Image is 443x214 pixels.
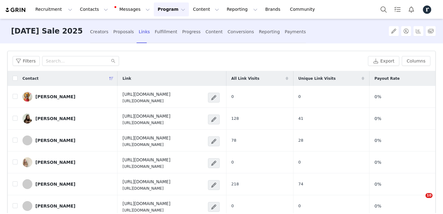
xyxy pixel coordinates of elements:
div: [PERSON_NAME] [35,182,75,187]
p: [URL][DOMAIN_NAME] [122,164,170,169]
span: 74 [298,181,304,187]
span: 0 [298,94,301,100]
span: 0 [231,203,234,209]
span: 0% [374,181,381,188]
a: Tasks [391,2,404,16]
div: [PERSON_NAME] [35,116,75,121]
i: icon: search [111,59,115,63]
img: grin logo [5,7,26,13]
h4: [URL][DOMAIN_NAME] [122,135,170,141]
button: Content [189,2,223,16]
img: 60a0aa24-6063-4113-b236-8efe951fc1df.jpg [22,114,32,123]
span: Link [122,76,131,81]
a: Community [286,2,321,16]
button: Columns [402,56,430,66]
span: 10 [425,193,433,198]
p: [URL][DOMAIN_NAME] [122,186,170,191]
img: adf2258e-8652-48f1-8dc5-12e5e6e16aa9.jpg [22,92,32,102]
p: [URL][DOMAIN_NAME] [122,98,170,104]
input: Search... [42,56,119,66]
p: [URL][DOMAIN_NAME] [122,120,170,126]
a: [PERSON_NAME] [22,157,113,167]
h3: [DATE] Sale 2025 [11,19,83,44]
span: All Link Visits [231,76,259,81]
h4: [URL][DOMAIN_NAME] [122,157,170,163]
span: 28 [298,137,304,143]
button: Export [368,56,399,66]
button: Filters [13,56,40,66]
div: Fulfillment [155,24,177,40]
button: Notifications [405,2,418,16]
span: Unique Link Visits [298,76,336,81]
span: 0% [374,159,381,166]
div: Proposals [113,24,134,40]
span: 0% [374,203,381,209]
h4: [URL][DOMAIN_NAME] [122,113,170,119]
div: Content [206,24,223,40]
button: Contacts [76,2,112,16]
div: Conversions [228,24,254,40]
div: [PERSON_NAME] [35,138,75,143]
span: 0 [231,159,234,165]
div: Payments [285,24,306,40]
div: Links [139,24,150,40]
a: [PERSON_NAME] [22,179,113,189]
button: Recruitment [32,2,76,16]
span: 0% [374,94,381,100]
h4: [URL][DOMAIN_NAME] [122,91,170,98]
span: 78 [231,137,237,143]
img: 300968b1-3bc7-401a-9878-0c14c3f19b32.jpg [22,157,32,167]
span: 128 [231,115,239,122]
button: Program [154,2,189,16]
div: [PERSON_NAME] [35,204,75,208]
button: Messages [112,2,154,16]
img: 1f45c7a0-75d0-4cb6-a033-eed358b362f0.jpg [422,5,432,14]
h4: [URL][DOMAIN_NAME] [122,200,170,207]
iframe: Intercom live chat [413,193,428,208]
span: 41 [298,115,304,122]
button: Search [377,2,390,16]
p: [URL][DOMAIN_NAME] [122,208,170,213]
a: [PERSON_NAME] [22,114,113,123]
span: 218 [231,181,239,187]
div: [PERSON_NAME] [35,160,75,165]
div: Reporting [259,24,280,40]
span: Payout Rate [374,76,400,81]
div: Creators [90,24,109,40]
span: 0 [298,203,301,209]
a: [PERSON_NAME] [22,92,113,102]
span: 0% [374,137,381,144]
a: [PERSON_NAME] [22,135,113,145]
a: Brands [261,2,286,16]
span: 0 [231,94,234,100]
button: Profile [418,5,438,14]
span: Contact [22,76,38,81]
h4: [URL][DOMAIN_NAME] [122,179,170,185]
p: [URL][DOMAIN_NAME] [122,142,170,147]
a: [PERSON_NAME] [22,201,113,211]
div: Progress [182,24,201,40]
span: 0% [374,115,381,122]
span: 0 [298,159,301,165]
button: Reporting [223,2,261,16]
div: [PERSON_NAME] [35,94,75,99]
